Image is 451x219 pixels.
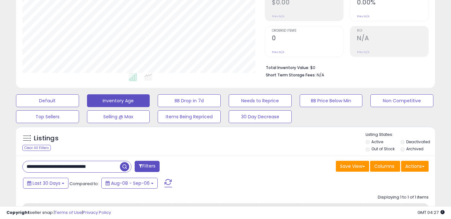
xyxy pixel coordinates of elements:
[370,94,433,107] button: Non Competitive
[175,206,187,213] div: Cost
[317,72,324,78] span: N/A
[55,209,82,215] a: Terms of Use
[223,206,256,213] div: Min Price
[69,181,99,187] span: Compared to:
[16,94,79,107] button: Default
[87,110,150,123] button: Selling @ Max
[305,206,360,213] div: Listed Price
[378,194,429,200] div: Displaying 1 to 1 of 1 items
[336,161,369,172] button: Save View
[370,161,400,172] button: Columns
[366,132,435,138] p: Listing States:
[145,206,169,213] div: Repricing
[371,139,383,145] label: Active
[229,94,292,107] button: Needs to Reprice
[272,14,284,18] small: Prev: N/A
[272,29,343,33] span: Ordered Items
[158,110,221,123] button: Items Being Repriced
[6,210,111,216] div: seller snap | |
[357,35,428,43] h2: N/A
[371,146,395,152] label: Out of Stock
[357,50,369,54] small: Prev: N/A
[266,72,316,78] b: Short Term Storage Fees:
[6,209,30,215] strong: Copyright
[16,110,79,123] button: Top Sellers
[87,94,150,107] button: Inventory Age
[33,180,60,186] span: Last 30 Days
[374,163,394,169] span: Columns
[34,134,59,143] h5: Listings
[266,63,424,71] li: $0
[417,209,445,215] span: 2025-10-7 04:27 GMT
[111,180,150,186] span: Aug-08 - Sep-06
[83,209,111,215] a: Privacy Policy
[266,65,309,70] b: Total Inventory Value:
[261,206,299,213] div: [PERSON_NAME]
[23,178,68,189] button: Last 30 Days
[39,206,139,213] div: Title
[229,110,292,123] button: 30 Day Decrease
[401,161,429,172] button: Actions
[101,178,158,189] button: Aug-08 - Sep-06
[22,145,51,151] div: Clear All Filters
[406,139,430,145] label: Deactivated
[135,161,160,172] button: Filters
[272,35,343,43] h2: 0
[300,94,363,107] button: BB Price Below Min
[272,50,284,54] small: Prev: N/A
[158,94,221,107] button: BB Drop in 7d
[357,14,369,18] small: Prev: N/A
[406,146,423,152] label: Archived
[357,29,428,33] span: ROI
